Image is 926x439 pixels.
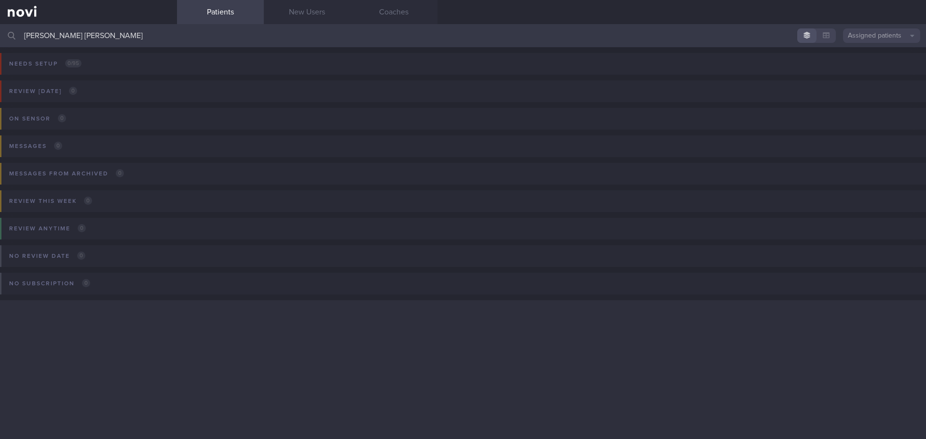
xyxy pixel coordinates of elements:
span: 0 [69,87,77,95]
button: Assigned patients [843,28,920,43]
span: 0 [82,279,90,287]
div: Messages [7,140,65,153]
span: 0 / 95 [65,59,82,67]
div: Review anytime [7,222,88,235]
div: On sensor [7,112,68,125]
span: 0 [77,252,85,260]
div: Messages from Archived [7,167,126,180]
div: No subscription [7,277,93,290]
span: 0 [78,224,86,232]
span: 0 [84,197,92,205]
div: Needs setup [7,57,84,70]
div: Review this week [7,195,95,208]
span: 0 [58,114,66,122]
div: Review [DATE] [7,85,80,98]
span: 0 [54,142,62,150]
span: 0 [116,169,124,177]
div: No review date [7,250,88,263]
